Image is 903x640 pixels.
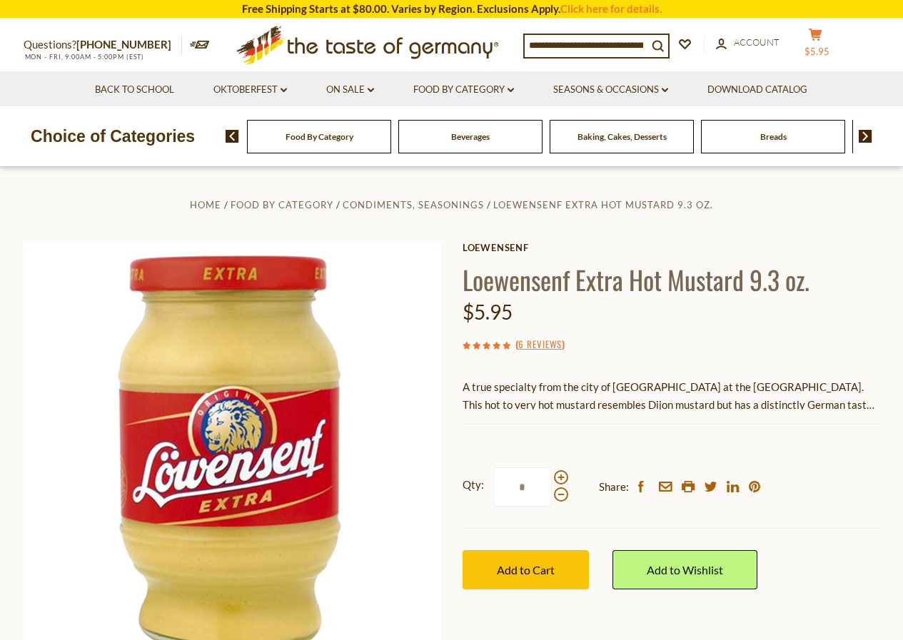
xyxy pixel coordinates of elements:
[515,337,565,351] span: ( )
[24,53,145,61] span: MON - FRI, 9:00AM - 5:00PM (EST)
[493,199,713,210] a: Loewensenf Extra Hot Mustard 9.3 oz.
[326,82,374,98] a: On Sale
[24,36,182,54] p: Questions?
[760,131,787,142] a: Breads
[577,131,667,142] a: Baking, Cakes, Desserts
[286,131,353,142] a: Food By Category
[804,46,829,57] span: $5.95
[213,82,287,98] a: Oktoberfest
[463,476,484,494] strong: Qty:
[451,131,490,142] a: Beverages
[95,82,174,98] a: Back to School
[413,82,514,98] a: Food By Category
[497,563,555,576] span: Add to Cart
[560,2,662,15] a: Click here for details.
[707,82,807,98] a: Download Catalog
[463,378,880,414] p: A true specialty from the city of [GEOGRAPHIC_DATA] at the [GEOGRAPHIC_DATA]. This hot to very ho...
[343,199,484,210] a: Condiments, Seasonings
[226,130,239,143] img: previous arrow
[463,550,589,589] button: Add to Cart
[612,550,757,589] a: Add to Wishlist
[553,82,668,98] a: Seasons & Occasions
[859,130,872,143] img: next arrow
[463,300,513,324] span: $5.95
[190,199,221,210] a: Home
[794,28,837,64] button: $5.95
[518,337,562,352] a: 6 Reviews
[599,478,629,496] span: Share:
[463,263,880,295] h1: Loewensenf Extra Hot Mustard 9.3 oz.
[463,242,880,253] a: Loewensenf
[716,35,780,51] a: Account
[493,467,552,507] input: Qty:
[734,36,780,48] span: Account
[231,199,333,210] a: Food By Category
[76,38,171,51] a: [PHONE_NUMBER]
